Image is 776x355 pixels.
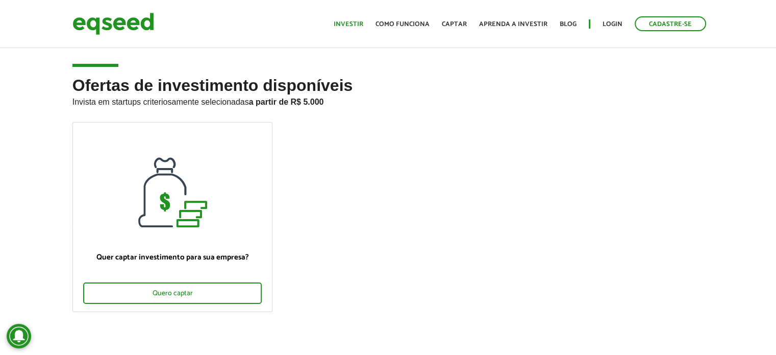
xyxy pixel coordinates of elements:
a: Cadastre-se [635,16,706,31]
strong: a partir de R$ 5.000 [249,98,324,106]
a: Captar [442,21,467,28]
a: Quer captar investimento para sua empresa? Quero captar [72,122,273,312]
p: Quer captar investimento para sua empresa? [83,253,262,262]
a: Como funciona [376,21,430,28]
img: EqSeed [72,10,154,37]
p: Invista em startups criteriosamente selecionadas [72,94,704,107]
a: Login [603,21,622,28]
a: Blog [560,21,577,28]
a: Aprenda a investir [479,21,547,28]
a: Investir [334,21,363,28]
div: Quero captar [83,282,262,304]
h2: Ofertas de investimento disponíveis [72,77,704,122]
